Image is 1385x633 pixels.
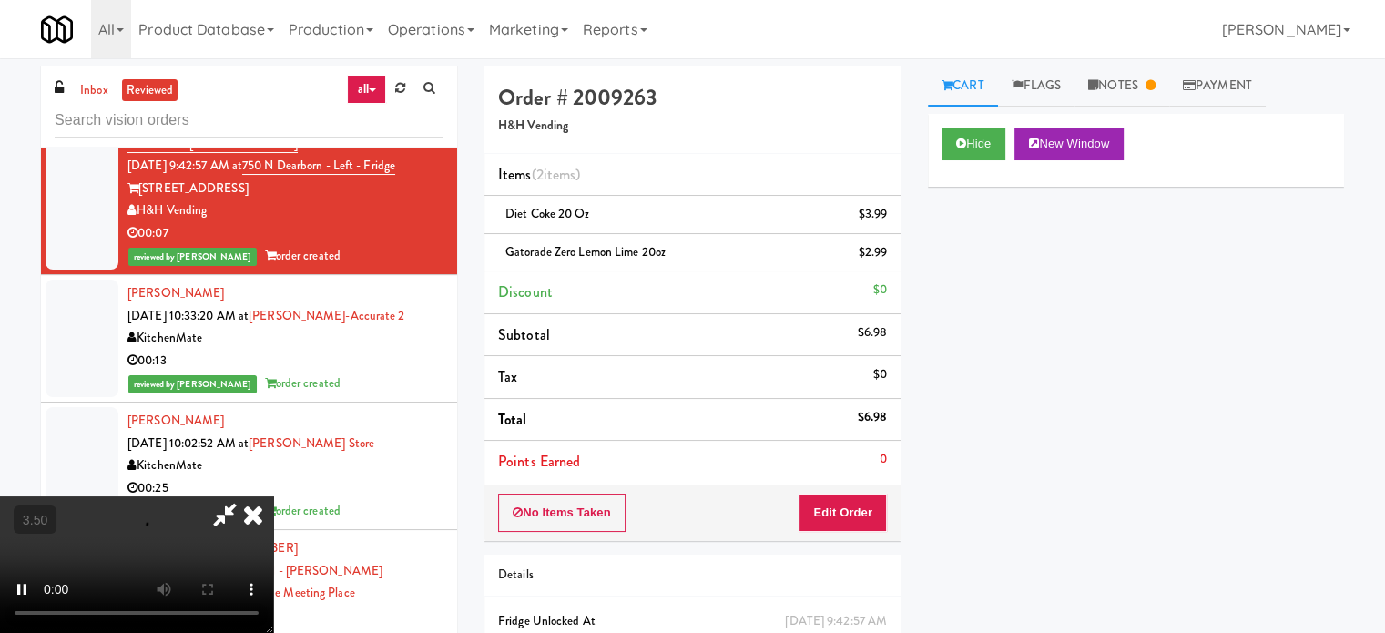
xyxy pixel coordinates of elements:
span: · [PHONE_NUMBER] [184,135,298,152]
span: Diet Coke 20 oz [505,205,590,222]
div: $3.99 [859,203,888,226]
div: KitchenMate [127,454,443,477]
span: order created [265,247,341,264]
button: No Items Taken [498,494,626,532]
div: Details [498,564,887,587]
a: Payment [1169,66,1266,107]
a: all [347,75,385,104]
a: [PERSON_NAME] [127,284,224,301]
input: Search vision orders [55,104,443,138]
a: Cart [928,66,998,107]
div: [DATE] 9:42:57 AM [785,610,887,633]
div: $0 [873,363,887,386]
div: [STREET_ADDRESS] [127,178,443,200]
a: Tablet User· [PHONE_NUMBER] [127,135,298,153]
a: [PERSON_NAME] Store [249,434,374,452]
div: $0 [873,279,887,301]
span: [DATE] 9:42:57 AM at [127,157,242,174]
span: Gatorade Zero Lemon Lime 20oz [505,243,666,260]
div: H&H Vending [127,199,443,222]
button: Edit Order [799,494,887,532]
span: Items [498,164,580,185]
button: New Window [1014,128,1124,160]
a: 750 N Dearborn - Left - Fridge [242,157,395,175]
span: Tax [498,366,517,387]
img: Micromart [41,14,73,46]
span: order created [265,502,341,519]
h5: H&H Vending [498,119,887,133]
div: 0 [880,448,887,471]
div: 00:25 [127,477,443,500]
a: inbox [76,79,113,102]
span: (2 ) [532,164,581,185]
a: [PERSON_NAME] [127,412,224,429]
li: [PERSON_NAME][DATE] 10:33:20 AM at[PERSON_NAME]-Accurate 2KitchenMate00:13reviewed by [PERSON_NAM... [41,275,457,403]
div: $6.98 [858,322,888,344]
a: Notes [1074,66,1169,107]
div: $2.99 [859,241,888,264]
span: Points Earned [498,451,580,472]
span: order created [265,374,341,392]
button: Hide [942,128,1005,160]
span: reviewed by [PERSON_NAME] [128,375,257,393]
div: KitchenMate [127,327,443,350]
span: Subtotal [498,324,550,345]
li: Tablet User· [PHONE_NUMBER][DATE] 9:42:57 AM at750 N Dearborn - Left - Fridge[STREET_ADDRESS]H&H ... [41,126,457,276]
span: [DATE] 10:02:52 AM at [127,434,249,452]
span: [DATE] 10:33:20 AM at [127,307,249,324]
div: 00:13 [127,350,443,373]
span: Total [498,409,527,430]
span: Discount [498,281,553,302]
ng-pluralize: items [544,164,576,185]
a: Flags [998,66,1075,107]
div: KitchenMate [127,605,443,628]
div: $6.98 [858,406,888,429]
li: [PERSON_NAME][DATE] 10:02:52 AM at[PERSON_NAME] StoreKitchenMate00:25reviewed by [PERSON_NAME]ord... [41,403,457,530]
h4: Order # 2009263 [498,86,887,109]
span: reviewed by [PERSON_NAME] [128,248,257,266]
div: 00:07 [127,222,443,245]
div: Fridge Unlocked At [498,610,887,633]
a: reviewed [122,79,178,102]
a: [PERSON_NAME]-Accurate 2 [249,307,404,324]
